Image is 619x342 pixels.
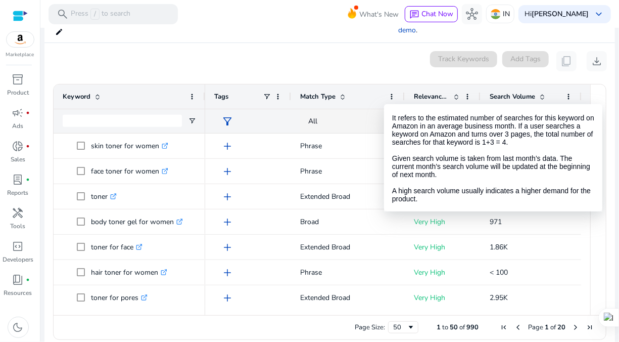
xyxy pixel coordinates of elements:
button: download [587,51,607,71]
span: to [442,323,448,332]
span: 50 [450,323,458,332]
button: hub [462,4,482,24]
span: search [57,8,69,20]
span: hub [466,8,478,20]
span: / [90,9,100,20]
span: 1.86K [490,242,508,252]
span: 1 [437,323,441,332]
span: Columns [594,116,603,142]
span: Tags [214,92,228,101]
p: Extended Broad [300,237,396,258]
span: Search Volume [490,92,535,101]
span: keyboard_arrow_down [593,8,605,20]
p: toner for face [91,237,142,258]
span: download [591,55,603,67]
span: 2.18K [490,166,508,176]
div: Previous Page [514,323,522,331]
p: Reports [8,188,29,197]
p: Very High [414,136,471,156]
span: add [221,140,233,152]
p: hair toner for women [91,262,167,283]
span: All [308,116,317,126]
span: lab_profile [12,174,24,186]
span: inventory_2 [12,73,24,85]
div: Page Size: [355,323,385,332]
span: 20 [557,323,565,332]
span: add [221,267,233,279]
span: Match Type [300,92,336,101]
p: Extended Broad [300,186,396,207]
span: Relevance Score [414,92,449,101]
input: Search Volume Filter Input [490,115,558,127]
p: body toner gel for women [91,211,183,232]
p: Broad [300,211,396,232]
span: Page [528,323,543,332]
span: donut_small [12,140,24,152]
p: Very High [414,287,471,308]
b: [PERSON_NAME] [532,9,589,19]
span: add [221,216,233,228]
p: toner [91,186,117,207]
img: in.svg [491,9,501,19]
span: code_blocks [12,240,24,252]
mat-icon: edit [55,26,63,38]
p: Very High [414,161,471,182]
p: Ads [13,121,24,131]
button: chatChat Now [405,6,458,22]
p: Sales [11,155,25,164]
p: Hi [525,11,589,18]
p: Phrase [300,136,396,156]
span: 136.01K [490,192,516,201]
span: 2.95K [490,293,508,303]
p: Developers [3,255,33,264]
p: Marketplace [6,51,34,59]
span: What's New [359,6,399,23]
img: amazon.svg [7,32,34,47]
div: Last Page [586,323,594,331]
span: add [221,191,233,203]
span: Chat Now [421,9,453,19]
p: Resources [4,288,32,297]
span: < 100 [490,268,508,277]
span: fiber_manual_record [26,278,30,282]
p: Very High [414,186,471,207]
p: skin toner for women [91,136,168,156]
span: 990 [466,323,479,332]
p: toner for pores [91,287,148,308]
span: fiber_manual_record [26,111,30,115]
p: Very High [414,262,471,283]
span: dark_mode [12,321,24,333]
span: chat [409,10,419,20]
span: fiber_manual_record [26,178,30,182]
div: 50 [393,323,407,332]
p: Very High [414,237,471,258]
p: Phrase [300,262,396,283]
span: filter_alt [221,115,233,127]
p: Extended Broad [300,287,396,308]
span: 1 [545,323,549,332]
input: Keyword Filter Input [63,115,182,127]
span: handyman [12,207,24,219]
p: Press to search [71,9,130,20]
span: Keyword [63,92,90,101]
span: 971 [490,217,502,227]
button: Open Filter Menu [463,117,471,125]
span: fiber_manual_record [26,144,30,148]
span: add [221,165,233,178]
p: face toner for women [91,161,168,182]
p: Phrase [300,161,396,182]
div: Next Page [572,323,580,331]
span: add [221,292,233,304]
div: First Page [500,323,508,331]
p: Very High [414,211,471,232]
button: Open Filter Menu [188,117,196,125]
p: Tools [11,222,26,231]
span: add [221,241,233,253]
span: campaign [12,107,24,119]
button: Open Filter Menu [564,117,573,125]
span: of [550,323,556,332]
div: Page Size [388,321,418,333]
span: of [459,323,465,332]
span: 1.86K [490,141,508,151]
p: IN [503,5,510,23]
